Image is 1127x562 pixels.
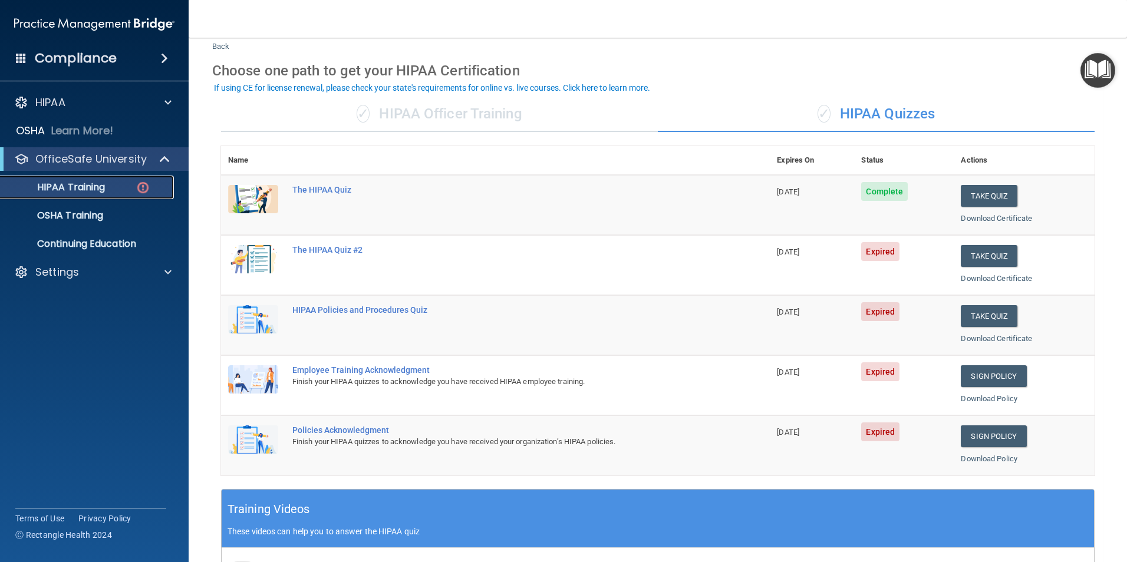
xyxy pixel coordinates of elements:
[35,152,147,166] p: OfficeSafe University
[777,247,799,256] span: [DATE]
[15,513,64,524] a: Terms of Use
[777,187,799,196] span: [DATE]
[35,95,65,110] p: HIPAA
[777,368,799,376] span: [DATE]
[51,124,114,138] p: Learn More!
[658,97,1095,132] div: HIPAA Quizzes
[35,50,117,67] h4: Compliance
[15,529,112,541] span: Ⓒ Rectangle Health 2024
[861,422,899,441] span: Expired
[14,12,174,36] img: PMB logo
[212,54,1103,88] div: Choose one path to get your HIPAA Certification
[961,454,1017,463] a: Download Policy
[221,146,285,175] th: Name
[292,375,711,389] div: Finish your HIPAA quizzes to acknowledge you have received HIPAA employee training.
[35,265,79,279] p: Settings
[212,28,229,51] a: Back
[961,274,1032,283] a: Download Certificate
[961,334,1032,343] a: Download Certificate
[228,499,310,520] h5: Training Videos
[961,394,1017,403] a: Download Policy
[961,214,1032,223] a: Download Certificate
[78,513,131,524] a: Privacy Policy
[861,182,908,201] span: Complete
[1080,53,1115,88] button: Open Resource Center
[854,146,954,175] th: Status
[8,238,169,250] p: Continuing Education
[136,180,150,195] img: danger-circle.6113f641.png
[861,242,899,261] span: Expired
[770,146,854,175] th: Expires On
[16,124,45,138] p: OSHA
[14,95,172,110] a: HIPAA
[212,82,652,94] button: If using CE for license renewal, please check your state's requirements for online vs. live cours...
[14,152,171,166] a: OfficeSafe University
[961,425,1026,447] a: Sign Policy
[861,362,899,381] span: Expired
[292,245,711,254] div: The HIPAA Quiz #2
[14,265,172,279] a: Settings
[292,305,711,315] div: HIPAA Policies and Procedures Quiz
[8,210,103,222] p: OSHA Training
[961,245,1017,267] button: Take Quiz
[8,181,105,193] p: HIPAA Training
[777,308,799,316] span: [DATE]
[961,305,1017,327] button: Take Quiz
[961,365,1026,387] a: Sign Policy
[818,105,831,123] span: ✓
[954,146,1095,175] th: Actions
[292,365,711,375] div: Employee Training Acknowledgment
[357,105,370,123] span: ✓
[228,527,1088,536] p: These videos can help you to answer the HIPAA quiz
[861,302,899,321] span: Expired
[292,185,711,194] div: The HIPAA Quiz
[961,185,1017,207] button: Take Quiz
[214,84,650,92] div: If using CE for license renewal, please check your state's requirements for online vs. live cours...
[221,97,658,132] div: HIPAA Officer Training
[777,428,799,437] span: [DATE]
[292,435,711,449] div: Finish your HIPAA quizzes to acknowledge you have received your organization’s HIPAA policies.
[292,425,711,435] div: Policies Acknowledgment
